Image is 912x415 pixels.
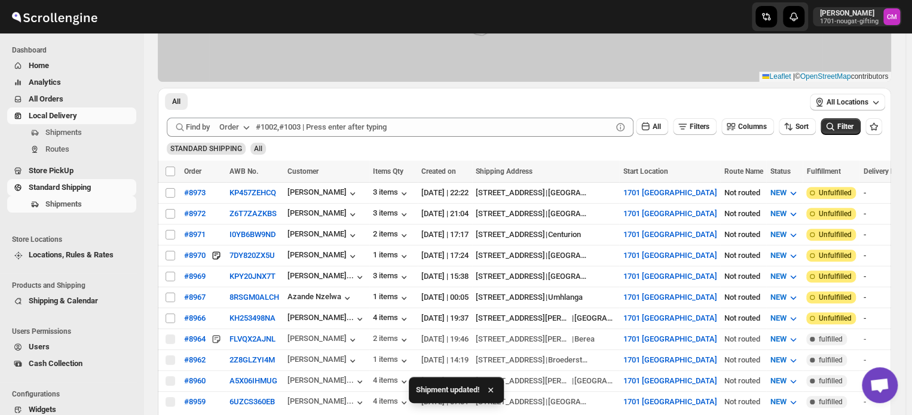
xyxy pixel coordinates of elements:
span: Order [184,167,201,176]
span: Route Name [724,167,763,176]
span: NEW [770,272,786,281]
button: NEW [763,351,806,370]
div: [GEOGRAPHIC_DATA] [548,250,590,262]
a: OpenStreetMap [800,72,851,81]
div: [PERSON_NAME]... [287,271,354,280]
div: - [863,354,904,366]
button: 7DY820ZX5U [229,251,275,260]
button: 1701 [GEOGRAPHIC_DATA] [623,209,717,218]
button: NEW [763,225,806,244]
span: All Orders [29,94,63,103]
div: | [476,291,616,303]
button: #8969 [184,272,206,281]
button: NEW [763,183,806,202]
button: 4 items [373,376,410,388]
span: Status [770,167,790,176]
button: NEW [763,309,806,328]
div: [GEOGRAPHIC_DATA] [574,312,616,324]
span: NEW [770,313,786,322]
span: Cleo Moyo [883,8,900,25]
button: 3 items [373,208,410,220]
div: Not routed [724,291,763,303]
span: fulfilled [818,355,842,365]
button: 8RSGM0ALCH [229,293,279,302]
button: #8966 [184,313,206,322]
span: NEW [770,397,786,406]
div: #8962 [184,355,206,364]
button: [PERSON_NAME] [287,355,359,367]
button: Locations, Rules & Rates [7,247,136,263]
span: Find by [186,121,210,133]
button: Order [212,118,259,137]
div: Centurion [548,229,581,241]
span: Created on [421,167,456,176]
div: - [863,187,904,199]
span: Unfulfilled [818,188,851,198]
button: Shipments [7,196,136,213]
button: 1701 [GEOGRAPHIC_DATA] [623,188,717,197]
button: NEW [763,371,806,391]
button: I0YB6BW9ND [229,230,276,239]
div: Not routed [724,333,763,345]
button: Home [7,57,136,74]
div: Not routed [724,270,763,282]
button: NEW [763,330,806,349]
span: Unfulfilled [818,313,851,323]
button: 6UZCS360EB [229,397,275,406]
button: KPY20JNX7T [229,272,276,281]
div: [GEOGRAPHIC_DATA] [548,187,590,199]
button: 1701 [GEOGRAPHIC_DATA] [623,272,717,281]
span: NEW [770,355,786,364]
span: NEW [770,188,786,197]
div: [STREET_ADDRESS][PERSON_NAME] [476,375,571,387]
div: | [476,396,616,408]
button: 2Z8GLZYI4M [229,355,275,364]
span: NEW [770,251,786,260]
div: Umhlanga [548,291,583,303]
button: Shipping & Calendar [7,293,136,309]
button: #8970 [184,250,206,262]
button: #8964 [184,333,206,345]
span: Filters [690,122,709,131]
p: [PERSON_NAME] [820,8,879,18]
text: CM [887,13,897,21]
div: [STREET_ADDRESS] [476,270,545,282]
div: #8960 [184,376,206,385]
span: Routes [45,145,69,153]
div: [PERSON_NAME] [287,208,359,220]
div: Not routed [724,312,763,324]
button: #8967 [184,293,206,302]
div: #8971 [184,230,206,239]
span: Unfulfilled [818,251,851,260]
button: Routes [7,141,136,158]
button: #8973 [184,188,206,197]
button: 1701 [GEOGRAPHIC_DATA] [623,376,717,385]
span: Widgets [29,405,56,414]
div: [STREET_ADDRESS][PERSON_NAME] [476,333,571,345]
div: [STREET_ADDRESS] [476,229,545,241]
span: Store Locations [12,235,137,244]
button: All [636,118,668,135]
button: 3 items [373,271,410,283]
span: Home [29,61,49,70]
div: [DATE] | 00:05 [421,291,469,303]
div: - [863,229,904,241]
button: 1 items [373,250,410,262]
div: 4 items [373,396,410,408]
button: 1701 [GEOGRAPHIC_DATA] [623,313,717,322]
span: Delivery Date [863,167,904,176]
span: NEW [770,293,786,302]
div: [DATE] | 09:03 [421,375,469,387]
button: [PERSON_NAME]... [287,376,366,388]
div: [PERSON_NAME] [287,187,359,199]
button: All Orders [7,91,136,107]
div: | [476,229,616,241]
button: User menu [813,7,901,26]
div: | [476,270,616,282]
span: Shipment updated! [416,384,480,396]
